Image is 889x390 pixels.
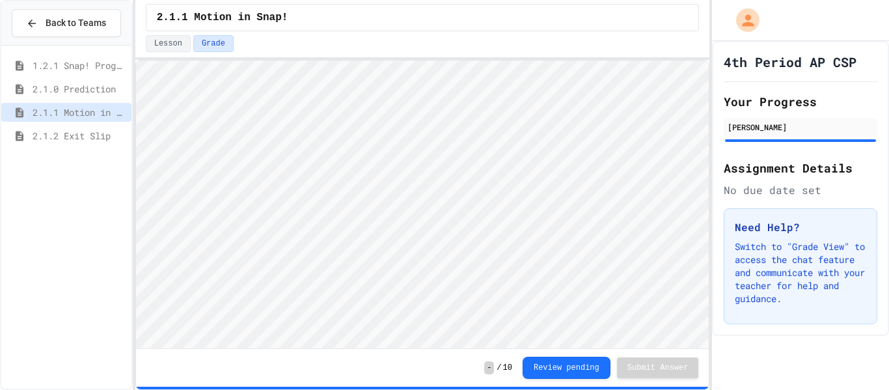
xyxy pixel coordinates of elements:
span: 2.1.2 Exit Slip [33,129,126,143]
span: 1.2.1 Snap! Program [33,59,126,72]
button: Lesson [146,35,191,52]
h3: Need Help? [735,219,866,235]
p: Switch to "Grade View" to access the chat feature and communicate with your teacher for help and ... [735,240,866,305]
span: 2.1.0 Prediction [33,82,126,96]
div: No due date set [724,182,877,198]
button: Submit Answer [617,357,699,378]
button: Review pending [523,357,610,379]
span: 10 [503,363,512,373]
button: Grade [193,35,234,52]
span: / [497,363,501,373]
h2: Your Progress [724,92,877,111]
span: 2.1.1 Motion in Snap! [157,10,288,25]
div: My Account [722,5,763,35]
button: Back to Teams [12,9,121,37]
span: 2.1.1 Motion in Snap! [33,105,126,119]
span: Submit Answer [627,363,689,373]
div: [PERSON_NAME] [728,121,873,133]
h1: 4th Period AP CSP [724,53,856,71]
span: Back to Teams [46,16,106,30]
h2: Assignment Details [724,159,877,177]
iframe: To enrich screen reader interactions, please activate Accessibility in Grammarly extension settings [136,61,709,348]
span: - [484,361,494,374]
